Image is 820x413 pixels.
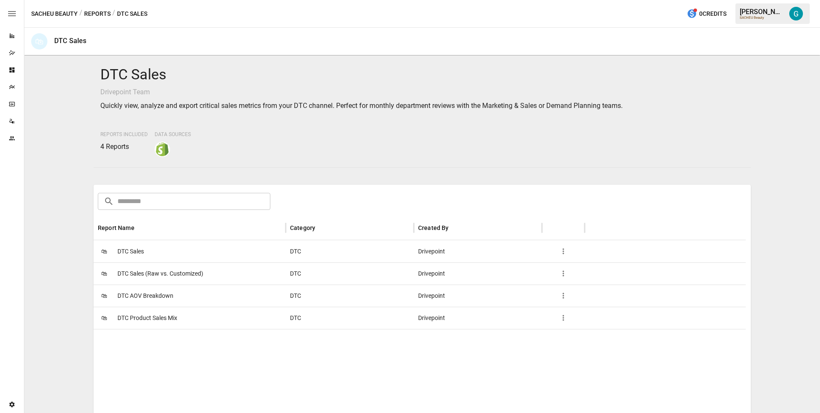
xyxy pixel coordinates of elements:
div: Category [290,224,315,231]
p: Drivepoint Team [100,87,744,97]
button: Sort [450,222,462,234]
button: Sort [135,222,147,234]
span: 🛍 [98,311,111,324]
div: DTC [286,307,414,329]
span: DTC Product Sales Mix [117,307,177,329]
div: DTC [286,240,414,262]
div: DTC [286,262,414,285]
span: DTC Sales [117,241,144,262]
div: Drivepoint [414,262,542,285]
div: SACHEU Beauty [740,16,784,20]
button: 0Credits [683,6,730,22]
button: Gavin Acres [784,2,808,26]
div: DTC [286,285,414,307]
span: Reports Included [100,131,148,137]
button: Reports [84,9,111,19]
div: DTC Sales [54,37,86,45]
button: Sort [316,222,328,234]
div: Drivepoint [414,285,542,307]
div: / [79,9,82,19]
img: Gavin Acres [789,7,803,20]
div: Report Name [98,224,135,231]
span: 0 Credits [699,9,726,19]
button: SACHEU Beauty [31,9,78,19]
div: [PERSON_NAME] [740,8,784,16]
div: Drivepoint [414,307,542,329]
div: Created By [418,224,449,231]
div: Drivepoint [414,240,542,262]
span: Data Sources [155,131,191,137]
span: DTC Sales (Raw vs. Customized) [117,263,203,285]
h4: DTC Sales [100,66,744,84]
div: 🛍 [31,33,47,49]
div: / [112,9,115,19]
p: Quickly view, analyze and export critical sales metrics from your DTC channel. Perfect for monthl... [100,101,744,111]
img: shopify [155,143,169,156]
span: DTC AOV Breakdown [117,285,173,307]
p: 4 Reports [100,142,148,152]
span: 🛍 [98,267,111,280]
span: 🛍 [98,289,111,302]
span: 🛍 [98,245,111,258]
